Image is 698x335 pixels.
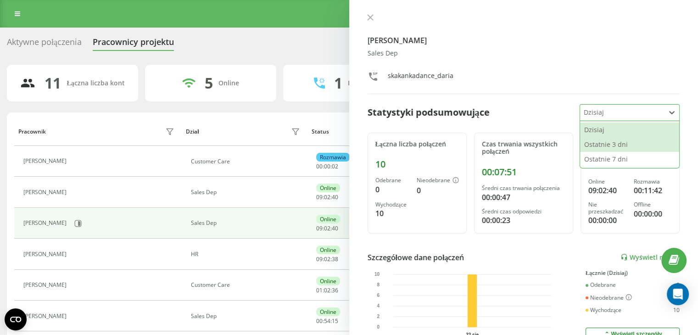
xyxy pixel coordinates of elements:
div: 00:00:00 [588,215,626,226]
div: 0 [375,184,409,195]
text: 2 [377,314,380,319]
div: Dział [186,128,199,135]
div: : : [316,225,338,232]
span: 00 [316,162,323,170]
span: 02 [324,286,330,294]
span: 40 [332,193,338,201]
div: 00:00:23 [482,215,565,226]
div: Online [588,179,626,185]
div: Pracownik [18,128,46,135]
div: 10 [375,159,459,170]
div: 0 [676,282,680,288]
div: Online [316,184,340,192]
text: 10 [374,272,380,277]
div: 11 [45,74,61,92]
span: 38 [332,255,338,263]
div: 00:00:00 [634,208,672,219]
div: : : [316,256,338,262]
div: [PERSON_NAME] [23,189,69,195]
div: Łącznie (Dzisiaj) [586,270,680,276]
div: [PERSON_NAME] [23,220,69,226]
span: 15 [332,317,338,325]
button: Open CMP widget [5,308,27,330]
div: 10 [375,208,409,219]
div: [PERSON_NAME] [23,313,69,319]
div: Online [316,215,340,223]
span: 40 [332,224,338,232]
div: HR [191,251,302,257]
text: 8 [377,282,380,287]
div: Customer Care [191,282,302,288]
div: Aktywne połączenia [7,37,82,51]
span: 09 [316,193,323,201]
div: Ostatnie 3 dni [580,137,679,152]
span: 09 [316,224,323,232]
div: : : [316,287,338,294]
div: 09:02:40 [588,185,626,196]
div: Open Intercom Messenger [667,283,689,305]
div: Odebrane [375,177,409,184]
div: Sales Dep [191,220,302,226]
div: Online [316,246,340,254]
div: Statystyki podsumowujące [368,106,490,119]
div: Sales Dep [191,313,302,319]
div: Ostatnie 7 dni [580,152,679,167]
text: 0 [377,324,380,329]
div: Średni czas odpowiedzi [482,208,565,215]
span: 02 [332,162,338,170]
div: : : [316,163,338,170]
text: 6 [377,293,380,298]
div: [PERSON_NAME] [23,158,69,164]
div: Łączna liczba połączeń [375,140,459,148]
div: Nieodebrane [586,294,632,301]
span: 02 [324,224,330,232]
div: Pracownicy projektu [93,37,174,51]
span: 01 [316,286,323,294]
div: Czas trwania wszystkich połączeń [482,140,565,156]
div: : : [316,318,338,324]
div: Status [312,128,329,135]
div: 0 [417,185,459,196]
span: 02 [324,255,330,263]
div: 00:11:42 [634,185,672,196]
a: Wyświetl raport [620,253,680,261]
div: Rozmawia [634,179,672,185]
div: Odebrane [586,282,616,288]
div: : : [316,194,338,201]
div: Dzisiaj [580,123,679,137]
div: Offline [634,201,672,208]
div: Customer Care [191,158,302,165]
div: 1 [334,74,342,92]
div: Sales Dep [191,189,302,195]
div: Online [316,307,340,316]
div: Online [218,79,239,87]
span: 54 [324,317,330,325]
div: 00:07:51 [482,167,565,178]
div: [PERSON_NAME] [23,251,69,257]
div: 00:00:47 [482,192,565,203]
div: Łączna liczba kont [67,79,124,87]
div: Sales Dep [368,50,680,57]
div: skakankadance_daria [388,71,453,84]
span: 00 [316,317,323,325]
span: 36 [332,286,338,294]
div: Online [316,277,340,285]
div: 10 [673,307,680,313]
div: Rozmawiają [348,79,385,87]
div: Wychodzące [586,307,621,313]
div: Nieodebrane [417,177,459,184]
span: 00 [324,162,330,170]
div: Rozmawia [316,153,350,162]
span: 09 [316,255,323,263]
h4: [PERSON_NAME] [368,35,680,46]
div: Średni czas trwania połączenia [482,185,565,191]
span: 02 [324,193,330,201]
text: 4 [377,303,380,308]
div: 5 [205,74,213,92]
div: [PERSON_NAME] [23,282,69,288]
div: Szczegółowe dane połączeń [368,252,464,263]
div: Wychodzące [375,201,409,208]
div: Nie przeszkadzać [588,201,626,215]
